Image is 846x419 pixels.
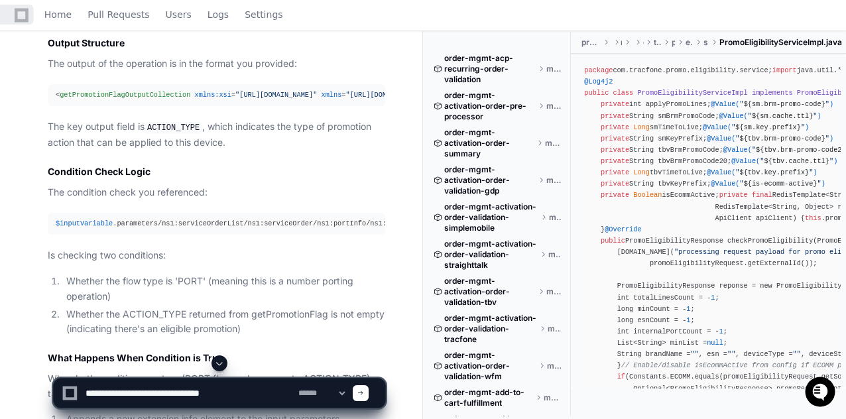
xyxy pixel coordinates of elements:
[764,157,829,165] span: ${tbv.cache.ttl}
[48,248,385,263] p: Is checking two conditions:
[444,127,534,159] span: order-mgmt-activation-order-summary
[48,165,385,178] h3: Condition Check Logic
[686,316,690,324] span: 1
[13,144,85,154] div: Past conversations
[633,123,650,131] span: Long
[613,89,633,97] span: class
[48,185,385,200] p: The condition check you referenced:
[584,89,609,97] span: public
[703,37,709,48] span: service
[322,91,342,99] span: xmlns
[643,37,644,48] span: com
[601,168,629,176] span: private
[601,123,629,131] span: private
[739,168,809,176] span: ${tbv.key.prefix}
[686,305,690,313] span: 1
[744,180,817,188] span: ${is-ecomm-active}
[56,218,377,229] div: .parameters/ns1:serviceOrderList/ns1:serviceOrder/ns1:portInfo/ns1:extensionInfo[ns1:name= ]/ns1:...
[621,37,622,48] span: main
[145,122,202,134] code: ACTION_TYPE
[548,324,561,334] span: master
[584,78,613,86] span: @Log4j2
[548,249,561,260] span: master
[62,307,385,337] li: Whether the ACTION_TYPE returned from getPromotionFlag is not empty (indicating there's an eligib...
[735,135,829,143] span: " "
[235,91,317,99] span: "[URL][DOMAIN_NAME]"
[549,212,562,223] span: master
[245,11,282,19] span: Settings
[601,180,629,188] span: private
[735,123,801,131] span: ${sm.key.prefix}
[28,98,52,122] img: 7521149027303_d2c55a7ec3fe4098c2f6_72.png
[719,112,821,120] span: @Value( )
[719,328,723,335] span: 1
[545,138,561,149] span: master
[711,180,825,188] span: @Value( )
[601,191,629,199] span: private
[601,112,629,120] span: private
[719,37,842,48] span: PromoEligibilityServiceImpl.java
[13,200,34,221] img: Tejeshwer Degala
[707,135,833,143] span: @Value( )
[707,339,723,347] span: null
[601,237,625,245] span: public
[60,91,190,99] span: getPromotionFlagOutputCollection
[194,91,231,99] span: xmlns:xsi
[727,350,735,358] span: ""
[88,11,149,19] span: Pull Requests
[804,375,839,411] iframe: Open customer support
[760,157,833,165] span: " "
[345,91,427,99] span: "[URL][DOMAIN_NAME]"
[707,168,817,176] span: @Value( )
[719,191,748,199] span: private
[605,225,641,233] span: @Override
[752,191,772,199] span: final
[60,98,217,111] div: Start new chat
[739,100,829,108] span: " "
[152,213,156,223] span: •
[601,157,629,165] span: private
[772,66,797,74] span: import
[41,177,149,188] span: Tejeshwer [PERSON_NAME]
[44,11,72,19] span: Home
[444,313,537,345] span: order-mgmt-activation-order-validation-tracfone
[601,135,629,143] span: private
[62,274,385,304] li: Whether the flow type is 'PORT' (meaning this is a number porting operation)
[152,177,156,188] span: •
[132,243,160,253] span: Pylon
[546,286,561,297] span: master
[752,112,813,120] span: ${sm.cache.ttl}
[752,89,793,97] span: implements
[444,350,536,382] span: order-mgmt-activation-order-validation-wfm
[206,141,241,157] button: See all
[13,98,37,122] img: 1736555170064-99ba0984-63c1-480f-8ee9-699278ef63ed
[711,100,833,108] span: @Value( )
[633,191,662,199] span: Boolean
[13,13,40,39] img: PlayerZero
[739,135,825,143] span: ${tbv.brm-promo-code}
[13,52,241,74] div: Welcome
[654,37,660,48] span: tracfone
[444,53,536,85] span: order-mgmt-acp-recurring-order-validation
[208,11,229,19] span: Logs
[225,102,241,118] button: Start new chat
[444,90,536,122] span: order-mgmt-activation-order-pre-processor
[48,119,385,150] p: The key output field is , which indicates the type of promotion action that can be applied to thi...
[672,37,675,48] span: promo
[60,111,188,122] div: We're offline, we'll be back soon
[444,239,538,270] span: order-mgmt-activation-order-validation-straighttalk
[48,351,385,365] h3: What Happens When Condition is True
[159,177,186,188] span: [DATE]
[805,214,821,222] span: this
[444,202,538,233] span: order-mgmt-activation-order-validation-simplemobile
[711,294,715,302] span: 1
[13,164,34,186] img: Tejeshwer Degala
[41,213,149,223] span: Tejeshwer [PERSON_NAME]
[444,276,536,308] span: order-mgmt-activation-order-validation-tbv
[584,66,613,74] span: package
[731,123,805,131] span: " "
[546,64,561,74] span: master
[793,350,801,358] span: ""
[703,123,809,131] span: @Value( )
